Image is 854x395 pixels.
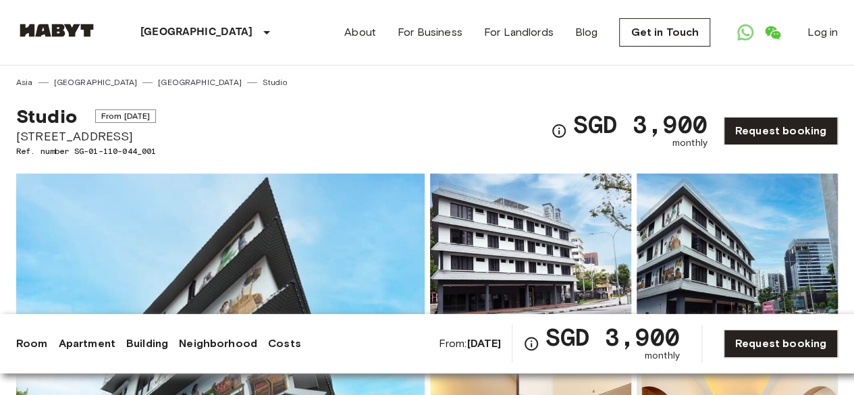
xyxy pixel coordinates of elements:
a: Open WeChat [759,19,786,46]
a: Get in Touch [619,18,710,47]
a: Open WhatsApp [732,19,759,46]
a: Blog [575,24,598,41]
span: SGD 3,900 [572,112,707,136]
a: Request booking [724,330,838,358]
span: SGD 3,900 [545,325,679,349]
b: [DATE] [466,337,501,350]
img: Picture of unit SG-01-110-044_001 [430,174,631,350]
span: Studio [16,105,77,128]
span: [STREET_ADDRESS] [16,128,156,145]
a: Building [126,336,168,352]
a: About [344,24,376,41]
span: From [DATE] [95,109,157,123]
a: Room [16,336,48,352]
svg: Check cost overview for full price breakdown. Please note that discounts apply to new joiners onl... [551,123,567,139]
a: Neighborhood [179,336,257,352]
a: For Landlords [484,24,554,41]
span: From: [439,336,502,351]
svg: Check cost overview for full price breakdown. Please note that discounts apply to new joiners onl... [523,336,539,352]
img: Habyt [16,24,97,37]
a: [GEOGRAPHIC_DATA] [158,76,242,88]
a: Studio [263,76,287,88]
a: Apartment [59,336,115,352]
a: Costs [268,336,301,352]
img: Picture of unit SG-01-110-044_001 [637,174,838,350]
span: Ref. number SG-01-110-044_001 [16,145,156,157]
span: monthly [645,349,680,363]
a: Log in [807,24,838,41]
p: [GEOGRAPHIC_DATA] [140,24,253,41]
span: monthly [672,136,708,150]
a: Asia [16,76,33,88]
a: [GEOGRAPHIC_DATA] [54,76,138,88]
a: For Business [398,24,462,41]
a: Request booking [724,117,838,145]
